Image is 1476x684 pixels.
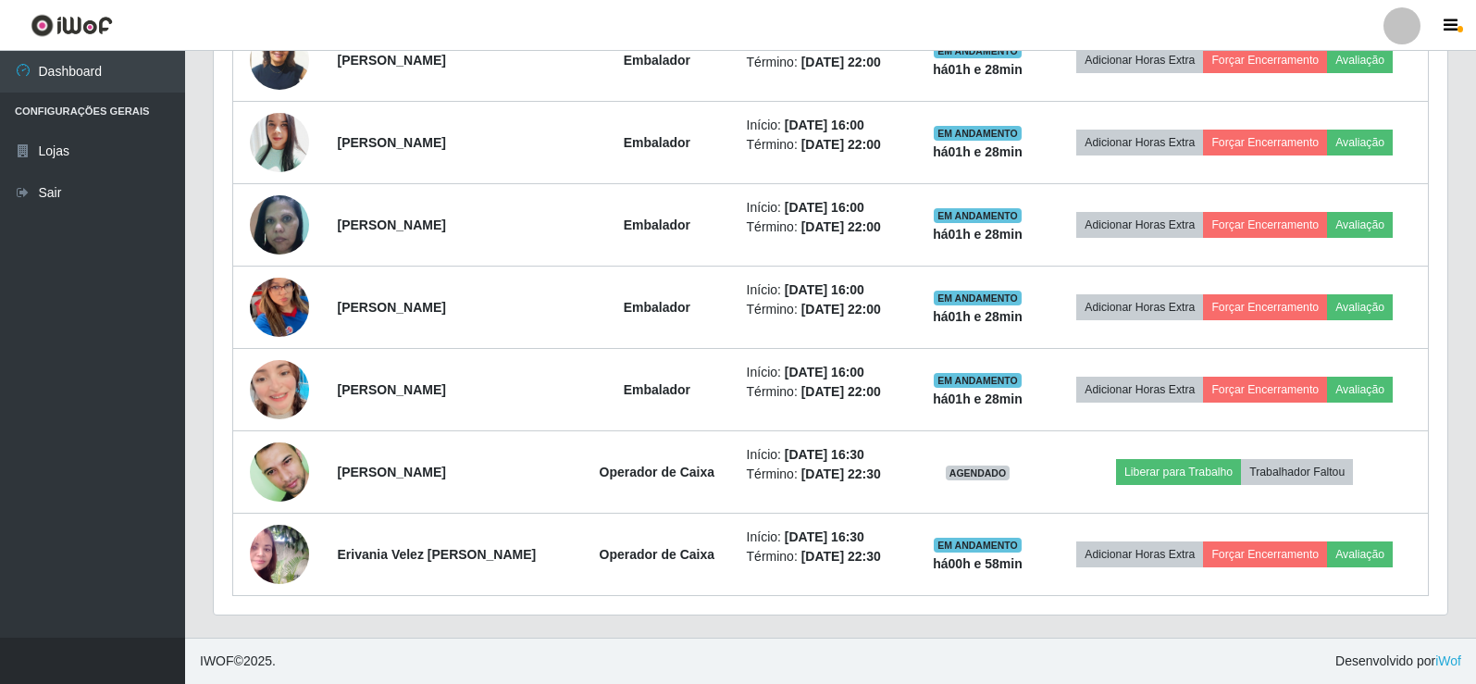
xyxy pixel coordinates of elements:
strong: [PERSON_NAME] [338,53,446,68]
strong: há 00 h e 58 min [933,556,1023,571]
strong: Embalador [624,218,690,232]
li: Término: [747,53,903,72]
time: [DATE] 16:30 [785,447,864,462]
button: Trabalhador Faltou [1241,459,1353,485]
button: Adicionar Horas Extra [1076,294,1203,320]
li: Início: [747,363,903,382]
span: AGENDADO [946,466,1011,480]
li: Término: [747,465,903,484]
time: [DATE] 16:00 [785,118,864,132]
button: Adicionar Horas Extra [1076,47,1203,73]
time: [DATE] 22:00 [801,302,881,317]
strong: há 01 h e 28 min [933,144,1023,159]
strong: Operador de Caixa [600,547,715,562]
button: Forçar Encerramento [1203,130,1327,155]
time: [DATE] 16:30 [785,529,864,544]
button: Forçar Encerramento [1203,47,1327,73]
time: [DATE] 16:00 [785,200,864,215]
img: 1757779706690.jpeg [250,337,309,442]
span: Desenvolvido por [1335,652,1461,671]
strong: há 01 h e 28 min [933,309,1023,324]
button: Avaliação [1327,541,1393,567]
img: 1756911875276.jpeg [250,243,309,372]
strong: há 01 h e 28 min [933,62,1023,77]
strong: Embalador [624,53,690,68]
button: Avaliação [1327,47,1393,73]
button: Avaliação [1327,377,1393,403]
time: [DATE] 22:30 [801,549,881,564]
li: Início: [747,528,903,547]
img: 1743880836533.jpeg [250,525,309,584]
strong: [PERSON_NAME] [338,382,446,397]
button: Adicionar Horas Extra [1076,212,1203,238]
time: [DATE] 22:30 [801,466,881,481]
button: Adicionar Horas Extra [1076,130,1203,155]
time: [DATE] 16:00 [785,365,864,379]
li: Término: [747,300,903,319]
strong: [PERSON_NAME] [338,300,446,315]
img: 1748729241814.jpeg [250,107,309,178]
button: Forçar Encerramento [1203,377,1327,403]
li: Término: [747,382,903,402]
button: Liberar para Trabalho [1116,459,1241,485]
button: Avaliação [1327,212,1393,238]
button: Avaliação [1327,294,1393,320]
time: [DATE] 22:00 [801,55,881,69]
button: Adicionar Horas Extra [1076,541,1203,567]
span: © 2025 . [200,652,276,671]
button: Forçar Encerramento [1203,541,1327,567]
button: Avaliação [1327,130,1393,155]
time: [DATE] 22:00 [801,384,881,399]
span: EM ANDAMENTO [934,208,1022,223]
li: Término: [747,135,903,155]
a: iWof [1435,653,1461,668]
strong: há 01 h e 28 min [933,392,1023,406]
strong: Erivania Velez [PERSON_NAME] [338,547,537,562]
time: [DATE] 22:00 [801,219,881,234]
button: Adicionar Horas Extra [1076,377,1203,403]
time: [DATE] 22:00 [801,137,881,152]
span: EM ANDAMENTO [934,291,1022,305]
span: EM ANDAMENTO [934,538,1022,553]
strong: Operador de Caixa [600,465,715,479]
span: EM ANDAMENTO [934,44,1022,58]
strong: [PERSON_NAME] [338,135,446,150]
li: Início: [747,198,903,218]
span: EM ANDAMENTO [934,126,1022,141]
strong: Embalador [624,382,690,397]
button: Forçar Encerramento [1203,294,1327,320]
img: 1742301496184.jpeg [250,425,309,519]
strong: há 01 h e 28 min [933,227,1023,242]
span: EM ANDAMENTO [934,373,1022,388]
li: Início: [747,445,903,465]
strong: Embalador [624,135,690,150]
span: IWOF [200,653,234,668]
img: 1737904110255.jpeg [250,186,309,263]
li: Início: [747,116,903,135]
strong: [PERSON_NAME] [338,218,446,232]
time: [DATE] 16:00 [785,282,864,297]
li: Início: [747,280,903,300]
li: Término: [747,547,903,566]
img: 1720054938864.jpeg [250,25,309,94]
strong: [PERSON_NAME] [338,465,446,479]
button: Forçar Encerramento [1203,212,1327,238]
li: Término: [747,218,903,237]
img: CoreUI Logo [31,14,113,37]
strong: Embalador [624,300,690,315]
